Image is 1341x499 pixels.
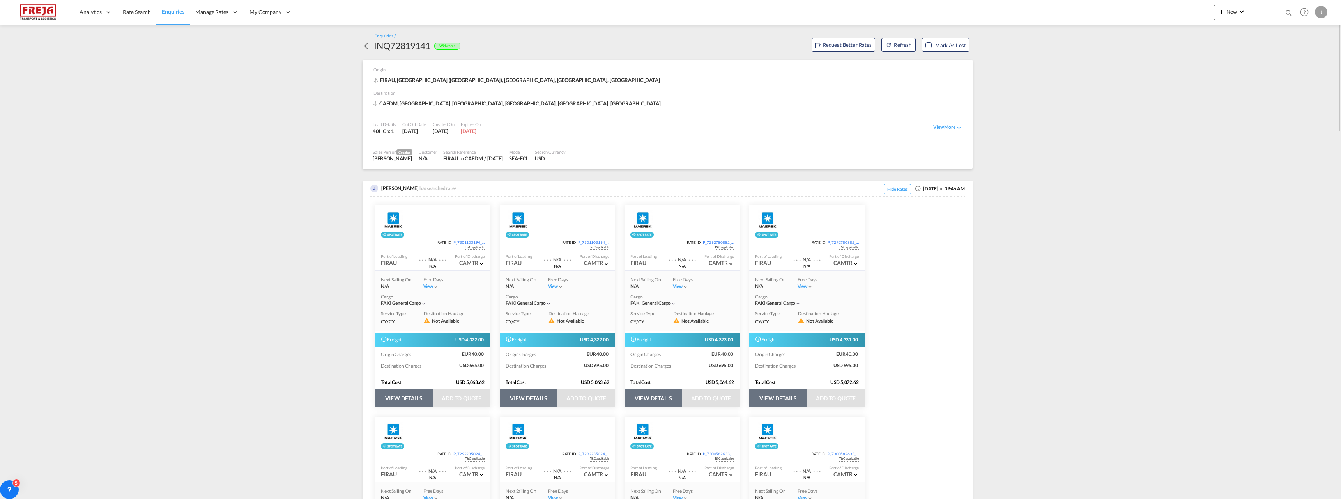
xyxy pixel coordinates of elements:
[709,471,734,478] div: CAMTR
[424,317,430,323] md-icon: icon-alert
[669,463,676,475] div: . . .
[673,277,704,283] div: Free Days
[478,261,485,267] md-icon: icon-chevron-down
[755,352,786,357] span: Origin Charges
[798,317,804,323] md-icon: icon-alert
[630,336,652,344] span: Freight
[557,389,615,407] button: ADD TO QUOTE
[587,351,609,358] span: EUR 40.00
[548,317,555,323] md-icon: icon-alert
[728,261,734,267] md-icon: icon-chevron-down
[687,451,703,456] span: RATE ID
[828,240,859,245] div: P_7292780882_P01h1qx89
[812,240,828,245] span: RATE ID
[506,294,609,300] div: Cargo
[630,232,654,237] div: Rollable available
[813,463,821,475] div: . . .
[603,471,609,478] span: Port of Discharge CAMTR Port of Destination CAEDM
[793,252,801,263] div: . . .
[396,149,412,155] span: Creator
[506,311,537,317] div: Service Type
[755,283,786,290] div: N/A
[764,300,766,306] span: |
[421,301,426,306] md-icon: icon-chevron-down
[630,443,654,449] div: Rollable available
[801,463,813,475] div: Transit Time Not Available
[853,471,859,478] span: Port of Discharge CAMTR Port of Destination CAEDM
[922,38,969,52] button: Mark as Lost
[830,337,859,343] span: USD 4,331.00
[815,43,821,48] md-icon: assets/icons/custom/RBR.svg
[728,471,734,478] span: Port of Discharge CAMTR Port of Destination CAEDM
[551,463,564,475] div: Transit Time Not Available
[755,294,859,300] div: Cargo
[381,283,412,290] div: N/A
[728,259,734,266] span: Port of Discharge CAMTR Port of Destination CAEDM
[580,465,609,471] div: Port of Discharge
[603,472,609,478] md-icon: icon-chevron-down
[630,471,646,478] div: FIRAU
[544,252,552,263] div: . . .
[509,155,529,162] div: SEA-FCL
[381,259,397,267] div: FIRAU
[424,311,464,317] div: Destination Haulage
[419,155,437,162] div: N/A
[506,471,522,478] div: FIRAU
[630,379,694,386] div: Total Cost
[812,451,828,456] span: RATE ID
[381,185,419,191] span: [PERSON_NAME]
[603,259,609,266] span: Port of Discharge CAMTR Port of Destination CAEDM
[755,254,782,259] div: Port of Loading
[506,300,546,307] div: general cargo
[548,311,589,317] div: Destination Haulage
[12,4,64,21] img: 586607c025bf11f083711d99603023e7.png
[670,301,676,306] md-icon: icon-chevron-down
[853,261,859,267] md-icon: icon-chevron-down
[508,210,528,230] img: Maersk Spot
[630,336,637,342] md-icon: Spot Rates are dynamic &can fluctuate with time
[755,277,786,283] div: Next Sailing On
[80,8,102,16] span: Analytics
[755,336,777,344] span: Freight
[381,294,485,300] div: Cargo
[506,232,529,237] img: Spot_rate_rollable_v2.png
[706,379,740,386] span: USD 5,064.62
[443,155,503,162] div: FIRAU to CAEDM / 4 Sep 2025
[453,240,485,245] div: P_7301103194_P01h1qx8b
[453,451,485,456] div: P_7292235024_P01h1qx85
[506,336,512,342] md-icon: Spot Rates are dynamic &can fluctuate with time
[755,232,778,237] div: Rollable available
[673,283,704,290] div: Viewicon-chevron-down
[439,463,447,475] div: . . .
[728,472,734,478] md-icon: icon-chevron-down
[630,363,672,369] span: Destination Charges
[688,252,696,263] div: . . .
[711,351,734,358] span: EUR 40.00
[562,451,578,456] span: RATE ID
[630,232,654,237] img: Spot_rate_rollable_v2.png
[373,121,396,127] div: Load Details
[829,254,859,259] div: Port of Discharge
[535,149,566,155] div: Search Currency
[915,185,921,192] md-icon: icon-clock
[419,149,437,155] div: Customer
[433,121,455,127] div: Created On
[828,451,859,456] div: P_7300582633_P01h1qx87
[1298,5,1315,20] div: Help
[581,379,615,386] span: USD 5,063.62
[812,38,876,52] button: assets/icons/custom/RBR.svgRequest Better Rates
[434,43,460,50] div: With rates
[630,352,662,357] span: Origin Charges
[801,252,813,263] div: Transit Time Not Available
[709,259,734,267] div: CAMTR
[807,389,865,407] button: ADD TO QUOTE
[384,422,403,441] img: Maersk Spot
[935,41,966,49] div: Mark as Lost
[1284,9,1293,20] div: icon-magnify
[1237,7,1246,16] md-icon: icon-chevron-down
[1298,5,1311,19] span: Help
[673,317,714,325] div: Not Available
[703,240,734,245] div: P_7292780882_P01h1qx88
[506,283,536,290] div: N/A
[1284,9,1293,17] md-icon: icon-magnify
